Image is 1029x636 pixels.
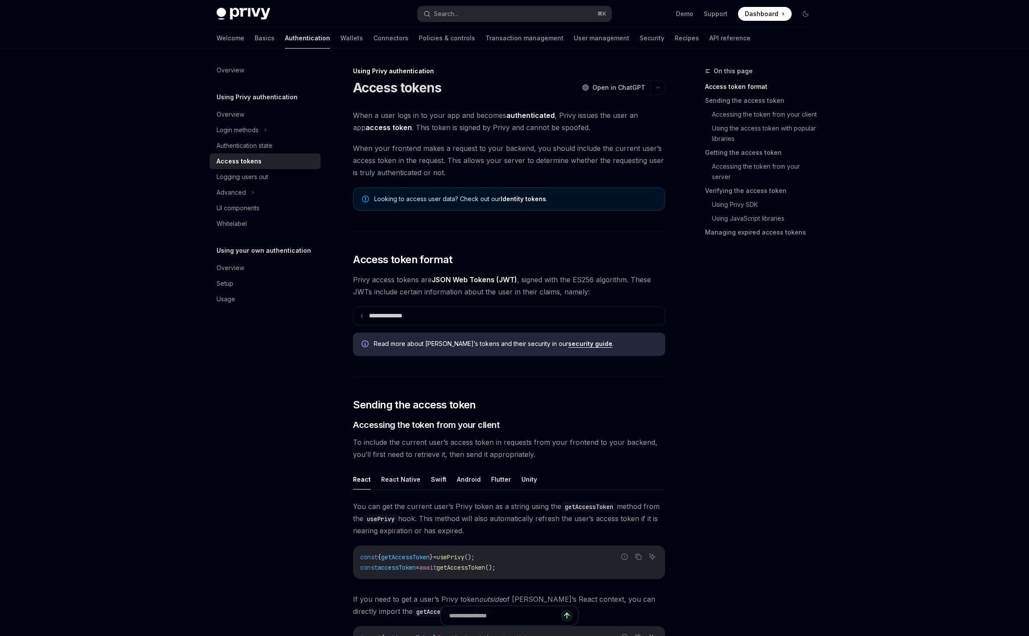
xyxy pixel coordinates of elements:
span: } [430,553,433,561]
a: Setup [210,276,320,291]
code: usePrivy [363,514,398,524]
span: You can get the current user’s Privy token as a string using the method from the hook. This metho... [353,500,665,537]
span: (); [464,553,475,561]
span: ⌘ K [597,10,606,17]
div: UI components [217,203,259,213]
a: Managing expired access tokens [705,225,819,239]
a: Getting the access token [705,146,819,160]
div: Whitelabel [217,219,247,229]
em: outside [479,595,503,603]
svg: Info [362,340,370,349]
div: Overview [217,263,244,273]
button: Report incorrect code [619,551,630,562]
code: getAccessToken [561,502,617,512]
a: Recipes [675,28,699,49]
button: Toggle dark mode [799,7,812,21]
span: When your frontend makes a request to your backend, you should include the current user’s access ... [353,142,665,179]
span: Sending the access token [353,398,476,412]
div: Logging users out [217,172,268,182]
a: Overview [210,260,320,276]
a: Logging users out [210,169,320,185]
a: Connectors [373,28,408,49]
span: When a user logs in to your app and becomes , Privy issues the user an app . This token is signed... [353,109,665,134]
a: Overview [210,62,320,78]
span: { [378,553,381,561]
a: Wallets [340,28,363,49]
a: Policies & controls [419,28,475,49]
a: Accessing the token from your server [712,160,819,184]
button: Copy the contents from the code block [633,551,644,562]
span: const [360,564,378,571]
a: Security [640,28,664,49]
a: Dashboard [738,7,792,21]
div: Authentication state [217,140,272,151]
a: Usage [210,291,320,307]
span: Looking to access user data? Check out our . [374,195,656,203]
a: security guide [568,340,612,348]
div: Usage [217,294,235,304]
a: User management [574,28,629,49]
a: Accessing the token from your client [712,108,819,121]
a: Access token format [705,80,819,94]
span: usePrivy [437,553,464,561]
span: await [419,564,437,571]
a: UI components [210,200,320,216]
span: Dashboard [745,10,778,18]
div: Search... [434,9,458,19]
span: Privy access tokens are , signed with the ES256 algorithm. These JWTs include certain information... [353,274,665,298]
a: Support [704,10,728,18]
a: Transaction management [485,28,563,49]
span: getAccessToken [437,564,485,571]
span: const [360,553,378,561]
a: API reference [709,28,751,49]
a: Authentication [285,28,330,49]
a: Using JavaScript libraries [712,212,819,225]
span: Accessing the token from your client [353,419,499,431]
a: Basics [255,28,275,49]
a: JSON Web Tokens (JWT) [432,275,517,284]
a: Welcome [217,28,244,49]
a: Identity tokens [501,195,546,203]
span: To include the current user’s access token in requests from your frontend to your backend, you’ll... [353,436,665,460]
button: Search...⌘K [417,6,612,22]
a: Using Privy SDK [712,198,819,212]
div: Login methods [217,125,259,135]
h1: Access tokens [353,80,441,95]
div: Advanced [217,187,246,198]
a: Verifying the access token [705,184,819,198]
button: Send message [561,610,573,622]
a: Using the access token with popular libraries [712,121,819,146]
a: Overview [210,107,320,122]
button: Swift [431,469,447,489]
span: Read more about [PERSON_NAME]’s tokens and their security in our . [374,339,657,348]
button: Flutter [491,469,511,489]
span: (); [485,564,495,571]
img: dark logo [217,8,270,20]
a: Demo [676,10,693,18]
button: React Native [381,469,421,489]
svg: Note [362,196,369,202]
span: If you need to get a user’s Privy token of [PERSON_NAME]’s React context, you can directly import... [353,593,665,617]
span: = [433,553,437,561]
div: Overview [217,65,244,75]
a: Access tokens [210,153,320,169]
button: React [353,469,371,489]
span: Open in ChatGPT [592,83,645,92]
button: Android [457,469,481,489]
a: Sending the access token [705,94,819,108]
a: Whitelabel [210,216,320,232]
div: Overview [217,109,244,120]
button: Unity [521,469,537,489]
span: getAccessToken [381,553,430,561]
strong: authenticated [506,111,555,120]
span: = [416,564,419,571]
button: Ask AI [647,551,658,562]
div: Using Privy authentication [353,67,665,75]
a: Authentication state [210,138,320,153]
div: Access tokens [217,156,262,166]
span: Access token format [353,253,453,267]
h5: Using your own authentication [217,245,311,256]
strong: access token [366,123,412,132]
span: On this page [714,66,753,76]
span: accessToken [378,564,416,571]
